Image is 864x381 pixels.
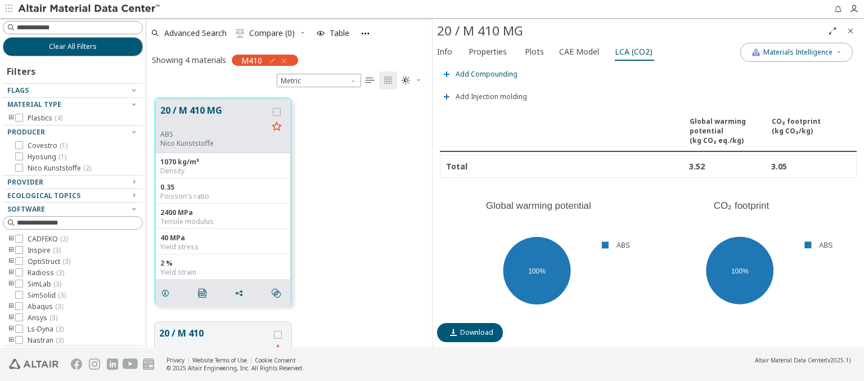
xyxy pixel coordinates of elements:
i:  [236,29,245,38]
span: Ansys [28,313,57,322]
span: ( 3 ) [49,313,57,322]
span: Info [437,43,452,61]
div: Tensile modulus [160,217,286,226]
span: ( 3 ) [53,245,61,255]
i:  [198,289,207,298]
button: Similar search [267,282,290,304]
button: Close [841,22,859,40]
div: Poisson's ratio [160,192,286,201]
i: toogle group [7,325,15,334]
i: toogle group [7,336,15,345]
button: PDF Download [193,282,217,304]
span: Nico Kunststoffe [28,164,91,173]
button: 20 / M 410 MG [160,104,268,130]
div: 2400 MPa [160,208,286,217]
button: Theme [397,71,426,89]
i: toogle group [7,313,15,322]
span: ( 3 ) [62,257,70,266]
a: Website Terms of Use [192,356,247,364]
span: Inspire [28,246,61,255]
button: Favorite [269,341,287,359]
img: AI Copilot [751,48,760,57]
i: toogle group [7,302,15,311]
span: ( 3 ) [53,279,61,289]
span: Compare (0) [249,29,295,37]
div: Global warming potential ( kg CO₂ eq./kg ) [690,116,769,145]
div: Density [160,167,286,176]
span: Covestro [28,141,67,150]
span: Flags [7,86,29,95]
div: ABS [160,130,268,139]
span: CADFEKO [28,235,68,244]
span: Advanced Search [164,29,227,37]
span: Producer [7,127,45,137]
span: SimLab [28,280,61,289]
div: CO₂ footprint ( kg CO₂/kg ) [772,116,851,145]
div: 40 MPa [160,234,286,243]
p: Nico Kunststoffe [160,139,268,148]
i: toogle group [7,114,15,123]
span: ( 3 ) [58,290,66,300]
div: 20 / M 410 MG [437,22,823,40]
span: ( 3 ) [56,268,64,277]
button: Flags [3,84,143,97]
button: Add Compounding [437,63,523,86]
span: Plastics [28,114,62,123]
button: Provider [3,176,143,189]
button: AI CopilotMaterials Intelligence [740,43,853,62]
span: Ls-Dyna [28,325,64,334]
span: Plots [525,43,544,61]
i:  [402,76,411,85]
i: toogle group [7,235,15,244]
span: Radioss [28,268,64,277]
div: Total [446,161,605,172]
span: OptiStruct [28,257,70,266]
span: Provider [7,177,43,187]
div: 3.05 [771,161,850,172]
i:  [366,76,375,85]
div: 0.35 [160,183,286,192]
span: Altair Material Data Center [755,356,826,364]
span: Ecological Topics [7,191,80,200]
span: Material Type [7,100,61,109]
button: Favorite [268,118,286,136]
span: Nastran [28,336,64,345]
span: CAE Model [559,43,599,61]
button: Ecological Topics [3,189,143,203]
i: toogle group [7,268,15,277]
button: Details [156,282,179,304]
span: ( 1 ) [60,141,67,150]
div: Yield strain [160,268,286,277]
span: Properties [469,43,507,61]
div: grid [146,89,432,348]
span: Metric [277,74,361,87]
button: Share [229,282,253,304]
div: (v2025.1) [755,356,850,364]
button: Producer [3,125,143,139]
span: Hyosung [28,153,66,162]
button: Tile View [379,71,397,89]
i:  [272,289,281,298]
button: Download [437,323,503,342]
span: ( 3 ) [56,335,64,345]
i: toogle group [7,257,15,266]
span: Add Compounding [456,71,517,78]
span: Abaqus [28,302,63,311]
span: ( 3 ) [55,302,63,311]
span: LCA (CO2) [615,43,652,61]
div: Unit System [277,74,361,87]
span: Add Injection molding [456,93,527,100]
span: ( 3 ) [56,324,64,334]
div: 1070 kg/m³ [160,158,286,167]
span: Software [7,204,45,214]
span: M410 [241,55,262,65]
span: Table [330,29,349,37]
a: Privacy [166,356,184,364]
a: Cookie Consent [255,356,296,364]
span: ( 2 ) [83,163,91,173]
span: ( 2 ) [60,234,68,244]
button: 20 / M 410 [159,326,269,353]
span: Materials Intelligence [763,48,832,57]
button: Clear All Filters [3,37,143,56]
span: ( 1 ) [58,152,66,162]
